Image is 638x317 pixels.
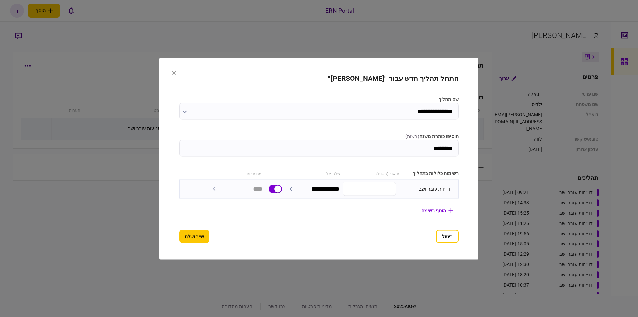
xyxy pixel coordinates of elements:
[403,170,459,177] div: רשימות כלולות בתהליך
[205,170,261,177] div: מכותבים
[399,185,453,192] div: דו״חות עובר ושב
[344,170,399,177] div: תיאור (רשות)
[179,103,459,119] input: שם תהליך
[179,74,459,82] h2: התחל תהליך חדש עבור "[PERSON_NAME]"
[179,96,459,103] label: שם תהליך
[405,133,419,139] span: ( רשות )
[179,133,459,140] label: הוסיפו כותרת משנה
[284,170,340,177] div: שלח אל
[436,230,459,243] button: ביטול
[416,204,459,216] button: הוסף רשימה
[179,140,459,156] input: הוסיפו כותרת משנה
[179,230,209,243] button: שייך ושלח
